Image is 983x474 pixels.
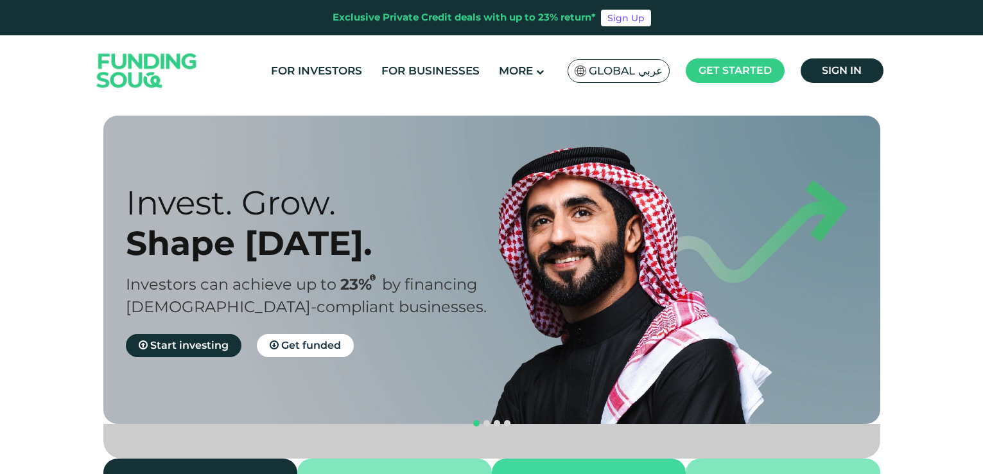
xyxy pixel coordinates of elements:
[471,418,482,428] button: navigation
[378,60,483,82] a: For Businesses
[340,275,382,294] span: 23%
[84,39,210,103] img: Logo
[575,66,586,76] img: SA Flag
[268,60,365,82] a: For Investors
[801,58,883,83] a: Sign in
[126,334,241,357] a: Start investing
[601,10,651,26] a: Sign Up
[502,418,512,428] button: navigation
[126,223,514,263] div: Shape [DATE].
[126,275,336,294] span: Investors can achieve up to
[492,418,502,428] button: navigation
[257,334,354,357] a: Get funded
[370,274,376,281] i: 23% IRR (expected) ~ 15% Net yield (expected)
[126,182,514,223] div: Invest. Grow.
[499,64,533,77] span: More
[482,418,492,428] button: navigation
[589,64,663,78] span: Global عربي
[281,339,341,351] span: Get funded
[333,10,596,25] div: Exclusive Private Credit deals with up to 23% return*
[150,339,229,351] span: Start investing
[822,64,862,76] span: Sign in
[699,64,772,76] span: Get started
